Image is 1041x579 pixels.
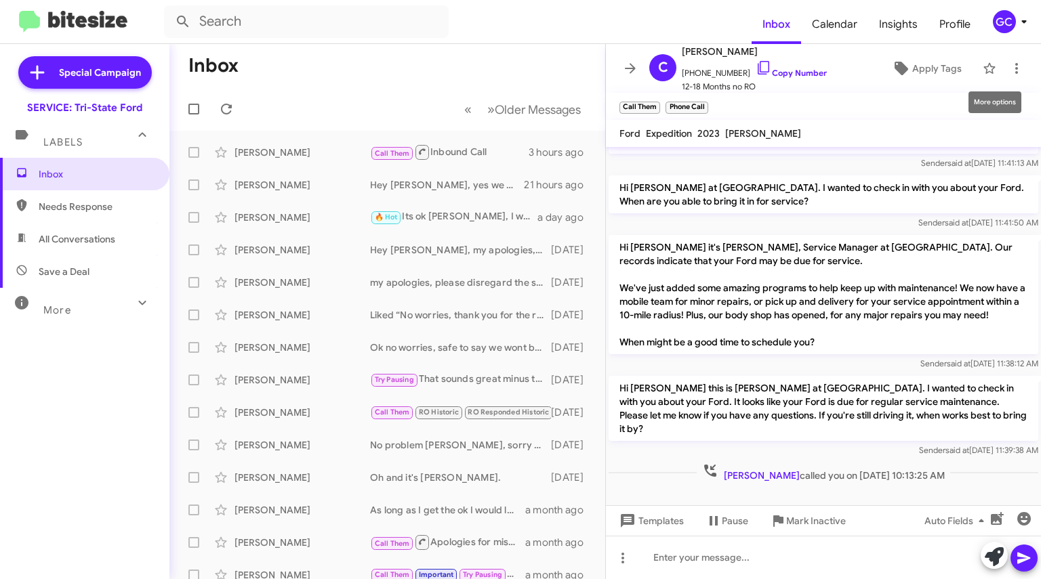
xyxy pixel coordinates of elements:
span: Needs Response [39,200,154,213]
button: Apply Tags [876,56,976,81]
div: 21 hours ago [524,178,594,192]
small: Phone Call [666,102,708,114]
div: Liked “No worries, thank you for the reply and update! If you are ever in the area and need assis... [370,308,551,322]
div: Hey [PERSON_NAME], yes we still work on fleet vehicles, GSA, state police etc [370,178,524,192]
span: Pause [722,509,748,533]
div: [PERSON_NAME] [234,406,370,419]
div: [DATE] [551,373,594,387]
div: [PERSON_NAME] [234,503,370,517]
div: Its ok [PERSON_NAME], I will take care of it no worries :) [370,209,537,225]
span: Auto Fields [924,509,989,533]
a: Calendar [801,5,868,44]
span: Sender [DATE] 11:41:50 AM [918,217,1038,228]
small: Call Them [619,102,660,114]
span: More [43,304,71,316]
span: 2023 [697,127,720,140]
div: No problem [PERSON_NAME], sorry to disturb you. I understand performing your own maintenance, if ... [370,438,551,452]
div: Inbound Call [370,144,529,160]
span: Important [419,570,454,579]
span: Try Pausing [375,375,414,384]
a: Copy Number [756,68,827,78]
div: Ok no worries, safe to say we wont be seeing you for service needs. If you are ever in the area a... [370,341,551,354]
div: [DATE] [551,276,594,289]
div: Hey [PERSON_NAME], my apologies, it seems I missed an email. The previous quoted special will be ... [370,243,551,257]
button: Auto Fields [914,509,1000,533]
span: Call Them [375,408,410,416]
a: Insights [868,5,928,44]
div: a month ago [525,536,594,549]
span: [PERSON_NAME] [724,469,800,481]
span: said at [945,445,969,455]
div: [PERSON_NAME] [234,146,370,159]
span: said at [947,358,971,368]
div: a month ago [525,503,594,517]
div: More options [968,91,1021,113]
button: Next [479,95,589,123]
a: Special Campaign [18,56,152,89]
div: As long as I get the ok I would love to do that for you [PERSON_NAME], Let me run that up the fla... [370,503,525,517]
div: [PERSON_NAME] [234,276,370,289]
span: Labels [43,136,83,148]
span: Call Them [375,570,410,579]
span: said at [947,158,971,168]
span: Inbox [39,167,154,181]
p: Hi [PERSON_NAME] it's [PERSON_NAME], Service Manager at [GEOGRAPHIC_DATA]. Our records indicate t... [609,235,1038,354]
nav: Page navigation example [457,95,589,123]
div: [DATE] [551,471,594,484]
span: Special Campaign [59,66,141,79]
div: Oh and it's [PERSON_NAME]. [370,471,551,484]
p: Hi [PERSON_NAME] at [GEOGRAPHIC_DATA]. I wanted to check in with you about your Ford. When are yo... [609,175,1038,213]
div: my apologies, please disregard the system generated text [370,276,551,289]
span: Older Messages [495,102,581,117]
span: « [464,101,472,118]
div: Ok I completely understand that, just let us know if we can ever help. [370,404,551,420]
span: All Conversations [39,232,115,246]
button: Templates [606,509,695,533]
div: GC [993,10,1016,33]
span: said at [945,217,968,228]
span: » [487,101,495,118]
button: Pause [695,509,759,533]
span: Call Them [375,149,410,158]
div: [PERSON_NAME] [234,178,370,192]
button: GC [981,10,1026,33]
a: Inbox [752,5,801,44]
span: [PERSON_NAME] [725,127,801,140]
span: [PHONE_NUMBER] [682,60,827,80]
span: Sender [DATE] 11:38:12 AM [920,358,1038,368]
span: Expedition [646,127,692,140]
div: [PERSON_NAME] [234,243,370,257]
div: [DATE] [551,438,594,452]
button: Previous [456,95,480,123]
span: RO Responded Historic [468,408,549,416]
div: [DATE] [551,406,594,419]
h1: Inbox [188,55,239,77]
span: Profile [928,5,981,44]
span: Sender [DATE] 11:41:13 AM [921,158,1038,168]
div: Apologies for missing your call [PERSON_NAME], I just called and left a message with how to get i... [370,534,525,551]
span: 🔥 Hot [375,213,398,221]
input: Search [164,5,449,38]
span: RO Historic [419,408,459,416]
div: [PERSON_NAME] [234,536,370,549]
span: Ford [619,127,640,140]
span: C [658,57,668,79]
div: [PERSON_NAME] [234,211,370,224]
span: called you on [DATE] 10:13:25 AM [697,463,950,482]
p: Hi [PERSON_NAME] this is [PERSON_NAME] at [GEOGRAPHIC_DATA]. I wanted to check in with you about ... [609,376,1038,441]
div: a day ago [537,211,594,224]
span: Apply Tags [912,56,962,81]
div: [PERSON_NAME] [234,308,370,322]
div: 3 hours ago [529,146,594,159]
div: SERVICE: Tri-State Ford [27,101,142,114]
div: [PERSON_NAME] [234,341,370,354]
div: [PERSON_NAME] [234,471,370,484]
div: [DATE] [551,243,594,257]
span: Templates [617,509,684,533]
span: Save a Deal [39,265,89,278]
div: [PERSON_NAME] [234,373,370,387]
div: [DATE] [551,308,594,322]
span: Try Pausing [463,570,502,579]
